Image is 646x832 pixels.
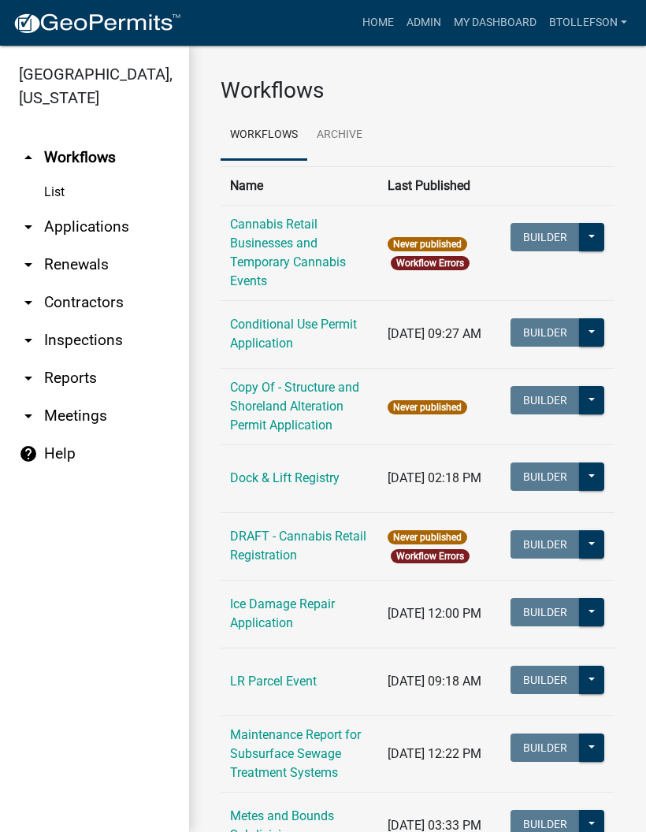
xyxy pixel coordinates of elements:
[543,8,633,38] a: btollefson
[388,326,481,341] span: [DATE] 09:27 AM
[388,400,467,414] span: Never published
[19,331,38,350] i: arrow_drop_down
[388,606,481,621] span: [DATE] 12:00 PM
[19,407,38,425] i: arrow_drop_down
[230,529,366,563] a: DRAFT - Cannabis Retail Registration
[396,551,464,562] a: Workflow Errors
[230,380,359,433] a: Copy Of - Structure and Shoreland Alteration Permit Application
[230,317,357,351] a: Conditional Use Permit Application
[396,258,464,269] a: Workflow Errors
[221,110,307,161] a: Workflows
[510,598,580,626] button: Builder
[510,462,580,491] button: Builder
[356,8,400,38] a: Home
[510,530,580,559] button: Builder
[230,217,346,288] a: Cannabis Retail Businesses and Temporary Cannabis Events
[19,148,38,167] i: arrow_drop_up
[19,255,38,274] i: arrow_drop_down
[19,217,38,236] i: arrow_drop_down
[230,674,317,689] a: LR Parcel Event
[307,110,372,161] a: Archive
[510,734,580,762] button: Builder
[230,596,335,630] a: Ice Damage Repair Application
[221,77,614,104] h3: Workflows
[388,237,467,251] span: Never published
[230,470,340,485] a: Dock & Lift Registry
[388,470,481,485] span: [DATE] 02:18 PM
[388,674,481,689] span: [DATE] 09:18 AM
[400,8,447,38] a: Admin
[388,746,481,761] span: [DATE] 12:22 PM
[510,386,580,414] button: Builder
[510,223,580,251] button: Builder
[19,293,38,312] i: arrow_drop_down
[388,530,467,544] span: Never published
[19,444,38,463] i: help
[447,8,543,38] a: My Dashboard
[221,166,378,205] th: Name
[378,166,500,205] th: Last Published
[510,318,580,347] button: Builder
[19,369,38,388] i: arrow_drop_down
[510,666,580,694] button: Builder
[230,727,361,780] a: Maintenance Report for Subsurface Sewage Treatment Systems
